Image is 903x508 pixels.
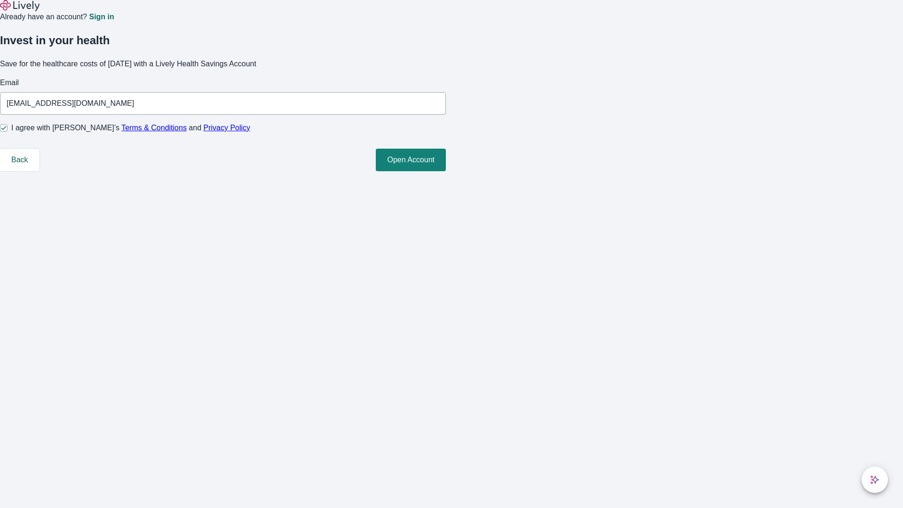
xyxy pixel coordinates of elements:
a: Privacy Policy [204,124,251,132]
button: Open Account [376,149,446,171]
a: Sign in [89,13,114,21]
span: I agree with [PERSON_NAME]’s and [11,122,250,134]
svg: Lively AI Assistant [870,475,879,484]
button: chat [862,467,888,493]
a: Terms & Conditions [121,124,187,132]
